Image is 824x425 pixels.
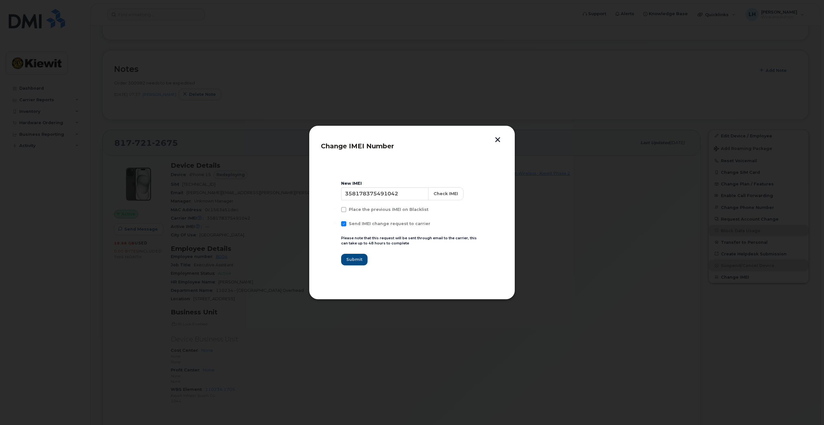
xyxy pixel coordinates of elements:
iframe: Messenger Launcher [796,397,819,420]
span: Send IMEI change request to carrier [349,221,430,226]
span: Place the previous IMEI on Blacklist [349,207,428,212]
span: Submit [346,256,362,262]
button: Submit [341,254,368,265]
small: Please note that this request will be sent through email to the carrier, this can take up to 48 h... [341,236,477,246]
input: Send IMEI change request to carrier [333,221,337,224]
div: New IMEI [341,181,483,186]
span: Change IMEI Number [321,142,394,150]
button: Check IMEI [428,187,464,200]
input: Place the previous IMEI on Blacklist [333,207,337,210]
